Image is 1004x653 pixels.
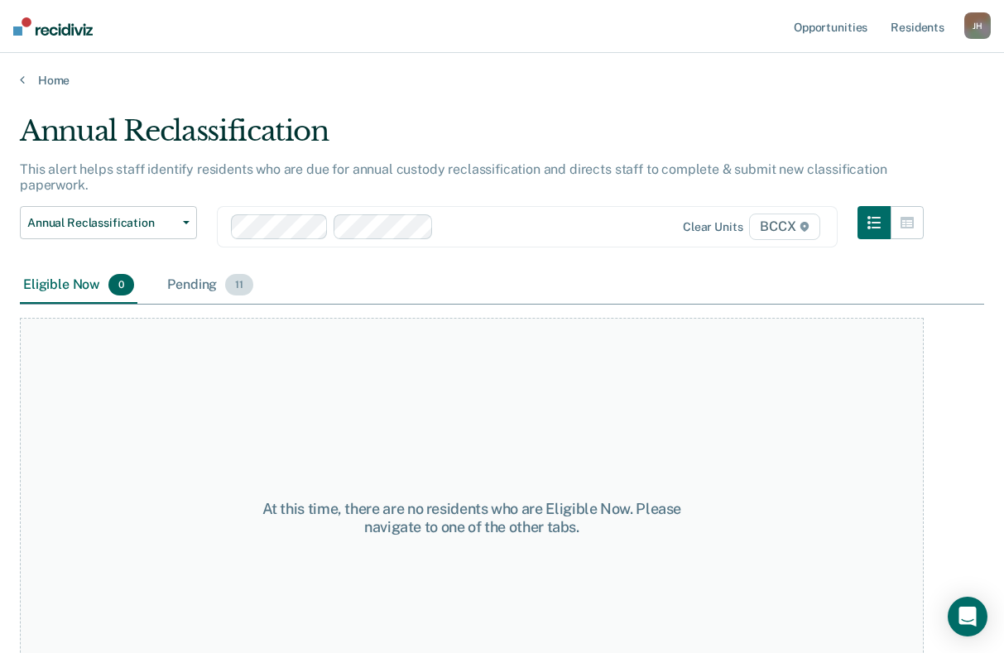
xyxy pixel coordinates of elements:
[20,73,984,88] a: Home
[20,206,197,239] button: Annual Reclassification
[246,500,697,535] div: At this time, there are no residents who are Eligible Now. Please navigate to one of the other tabs.
[964,12,991,39] button: JH
[13,17,93,36] img: Recidiviz
[964,12,991,39] div: J H
[108,274,134,295] span: 0
[683,220,743,234] div: Clear units
[27,216,176,230] span: Annual Reclassification
[164,267,257,304] div: Pending11
[948,597,987,636] div: Open Intercom Messenger
[225,274,253,295] span: 11
[20,114,924,161] div: Annual Reclassification
[749,214,819,240] span: BCCX
[20,161,886,193] p: This alert helps staff identify residents who are due for annual custody reclassification and dir...
[20,267,137,304] div: Eligible Now0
